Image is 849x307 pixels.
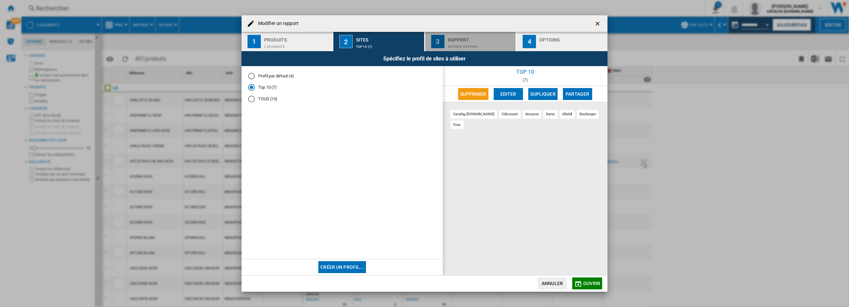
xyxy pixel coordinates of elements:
button: Ouvrir [572,277,602,289]
div: Sites [356,35,422,42]
div: Top 10 (7) [356,42,422,49]
div: fnac [450,121,464,129]
button: 3 Rapport Matrice des prix [425,32,517,51]
button: Editer [494,88,523,100]
md-radio-button: Top 10 (7) [248,84,436,91]
button: Dupliquer [528,88,558,100]
button: Partager [563,88,592,100]
div: (7) [443,78,607,82]
md-radio-button: TOUS (15) [248,96,436,102]
div: 1 [248,35,261,48]
div: Matrice des prix [448,42,513,49]
button: Supprimer [458,88,488,100]
button: 4 Options [517,32,607,51]
button: Créer un profil... [318,261,366,273]
div: cdiscount [499,110,521,118]
button: 1 Produits 2 segments [242,32,333,51]
div: 4 [523,35,536,48]
button: getI18NText('BUTTONS.CLOSE_DIALOG') [592,17,605,30]
div: catalog [DOMAIN_NAME] [450,110,497,118]
div: Spécifiez le profil de sites à utiliser [242,51,607,66]
button: Annuler [538,277,567,289]
md-radio-button: Profil par défaut (4) [248,73,436,79]
ng-md-icon: getI18NText('BUTTONS.CLOSE_DIALOG') [594,20,602,28]
div: 2 [339,35,353,48]
div: Produits [264,35,330,42]
div: Rapport [448,35,513,42]
h4: Modifier un rapport [255,20,299,27]
div: Top 10 [443,66,607,78]
div: amazon [523,110,541,118]
button: 2 Sites Top 10 (7) [333,32,425,51]
div: boulanger [577,110,598,118]
div: 2 segments [264,42,330,49]
div: darty [543,110,558,118]
div: 3 [431,35,444,48]
span: Ouvrir [583,281,600,286]
div: ubaldi [560,110,575,118]
div: Options [539,35,605,42]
